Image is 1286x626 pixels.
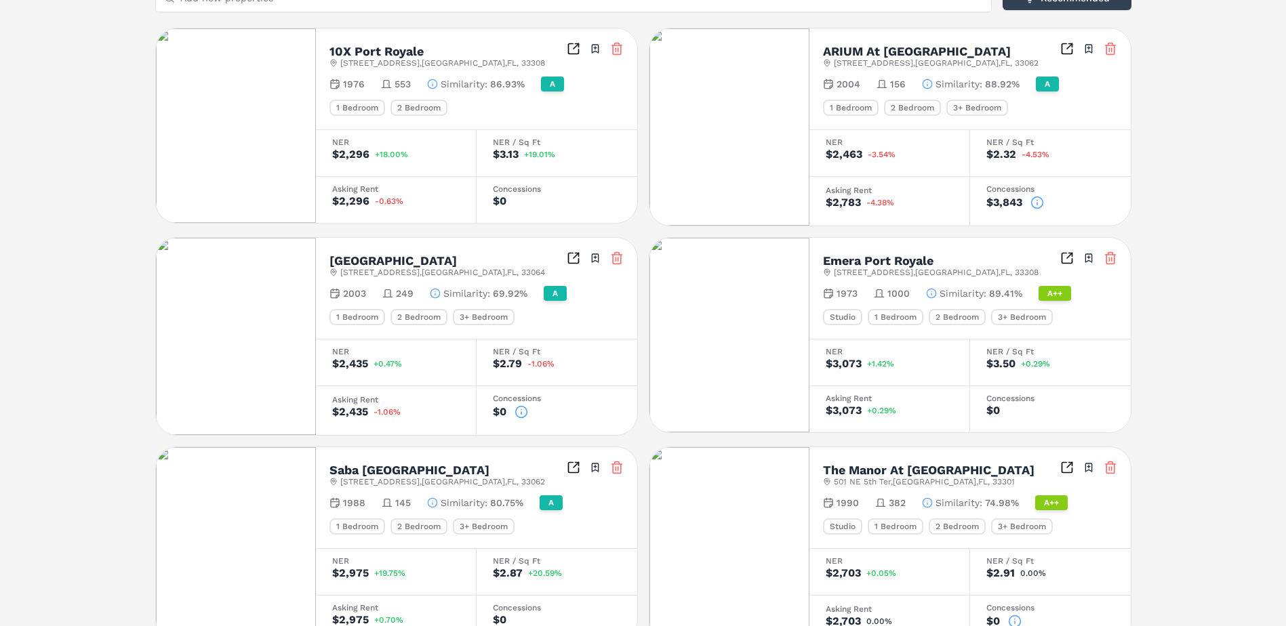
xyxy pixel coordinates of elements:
div: $0 [493,614,506,625]
div: $0 [493,196,506,207]
div: Asking Rent [826,394,953,402]
span: 553 [395,77,411,91]
span: -4.38% [866,199,894,207]
h2: The Manor At [GEOGRAPHIC_DATA] [823,464,1034,476]
div: $0 [986,405,1000,416]
div: NER / Sq Ft [986,557,1114,565]
div: 2 Bedroom [929,518,986,535]
div: $2.79 [493,358,522,369]
div: A [1036,77,1059,91]
span: +1.42% [867,360,894,368]
span: Similarity : [443,287,490,300]
div: NER / Sq Ft [986,138,1114,146]
span: Similarity : [936,496,982,509]
span: 1976 [343,77,365,91]
span: +19.75% [374,569,405,577]
div: Concessions [493,185,621,193]
span: 249 [396,287,414,300]
div: $2.32 [986,149,1016,160]
div: Asking Rent [332,396,460,404]
a: Inspect Comparables [567,42,580,56]
span: +0.70% [374,616,403,624]
div: Concessions [493,604,621,612]
h2: Saba [GEOGRAPHIC_DATA] [329,464,489,476]
span: 74.98% [985,496,1019,509]
div: 1 Bedroom [329,309,385,325]
a: Inspect Comparables [567,461,580,474]
span: 1990 [837,496,859,509]
div: 1 Bedroom [329,100,385,116]
div: $2,703 [826,568,861,579]
div: A [541,77,564,91]
div: $2,435 [332,406,368,417]
div: A [540,495,563,510]
a: Inspect Comparables [1060,461,1074,474]
span: -1.06% [374,408,401,416]
span: 382 [889,496,906,509]
div: 2 Bedroom [929,309,986,325]
h2: 10X Port Royale [329,45,424,58]
span: [STREET_ADDRESS] , [GEOGRAPHIC_DATA] , FL , 33062 [834,58,1039,68]
div: $2,435 [332,358,368,369]
span: 69.92% [493,287,527,300]
div: NER [826,557,953,565]
div: 2 Bedroom [390,309,447,325]
div: A [544,286,567,301]
div: NER / Sq Ft [493,348,621,356]
div: Concessions [986,604,1114,612]
span: 86.93% [490,77,525,91]
div: NER [332,348,460,356]
div: $2,975 [332,614,369,625]
span: 156 [890,77,906,91]
div: $3.50 [986,358,1016,369]
span: Similarity : [441,496,487,509]
div: Asking Rent [826,186,953,194]
div: $0 [493,406,506,417]
span: +19.01% [524,150,555,159]
span: [STREET_ADDRESS] , [GEOGRAPHIC_DATA] , FL , 33062 [340,476,545,487]
h2: Emera Port Royale [823,255,933,267]
span: +0.47% [374,360,402,368]
div: 2 Bedroom [884,100,941,116]
div: Studio [823,518,862,535]
h2: [GEOGRAPHIC_DATA] [329,255,457,267]
div: $3,073 [826,358,862,369]
div: Asking Rent [826,605,953,613]
span: 89.41% [989,287,1022,300]
span: Similarity : [936,77,982,91]
div: 3+ Bedroom [453,518,515,535]
div: $2,463 [826,149,862,160]
div: 3+ Bedroom [453,309,515,325]
span: 1000 [887,287,910,300]
span: [STREET_ADDRESS] , [GEOGRAPHIC_DATA] , FL , 33308 [340,58,545,68]
span: -1.06% [527,360,555,368]
div: Concessions [986,185,1114,193]
span: 145 [395,496,411,509]
span: 1973 [837,287,858,300]
h2: ARIUM At [GEOGRAPHIC_DATA] [823,45,1011,58]
span: 0.00% [1020,569,1046,577]
div: 1 Bedroom [823,100,879,116]
div: 3+ Bedroom [991,309,1053,325]
div: Asking Rent [332,604,460,612]
div: 2 Bedroom [390,518,447,535]
div: 3+ Bedroom [991,518,1053,535]
div: NER / Sq Ft [493,557,621,565]
span: 0.00% [866,617,892,625]
span: +18.00% [375,150,408,159]
div: NER / Sq Ft [986,348,1114,356]
div: $2,296 [332,196,369,207]
span: 2004 [837,77,860,91]
div: $2,296 [332,149,369,160]
div: Asking Rent [332,185,460,193]
span: -3.54% [868,150,896,159]
div: A++ [1035,495,1068,510]
div: $3.13 [493,149,519,160]
span: [STREET_ADDRESS] , [GEOGRAPHIC_DATA] , FL , 33308 [834,267,1039,278]
span: 2003 [343,287,366,300]
div: NER [826,348,953,356]
span: 1988 [343,496,365,509]
div: NER [332,557,460,565]
div: Concessions [986,394,1114,402]
div: $2.87 [493,568,523,579]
